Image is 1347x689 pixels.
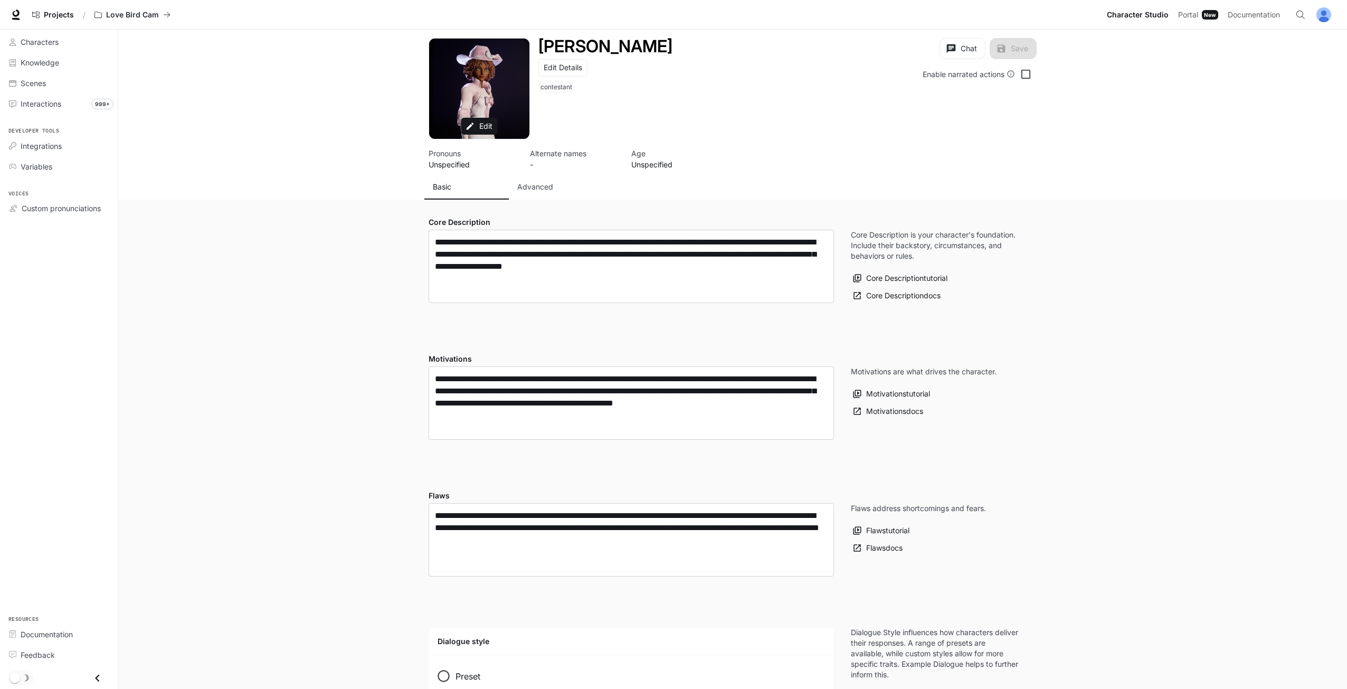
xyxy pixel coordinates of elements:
[530,148,619,159] p: Alternate names
[90,4,175,25] button: All workspaces
[429,148,517,159] p: Pronouns
[79,10,90,21] div: /
[4,137,113,155] a: Integrations
[4,157,113,176] a: Variables
[21,57,59,68] span: Knowledge
[1316,7,1331,22] img: User avatar
[538,59,587,77] button: Edit Details
[433,182,451,192] p: Basic
[4,646,113,664] a: Feedback
[1223,4,1288,25] a: Documentation
[27,4,79,25] a: Go to projects
[429,503,834,577] div: Flaws
[21,78,46,89] span: Scenes
[106,11,159,20] p: Love Bird Cam
[851,230,1020,261] p: Core Description is your character's foundation. Include their backstory, circumstances, and beha...
[1107,8,1169,22] span: Character Studio
[851,385,933,403] button: Motivationstutorial
[631,148,720,159] p: Age
[1313,4,1334,25] button: User avatar
[86,667,109,689] button: Close drawer
[631,148,720,170] button: Open character details dialog
[631,159,720,170] p: Unspecified
[44,11,74,20] span: Projects
[429,39,529,139] div: Avatar image
[456,670,480,683] span: Preset
[21,649,55,660] span: Feedback
[923,69,1015,80] div: Enable narrated actions
[21,98,61,109] span: Interactions
[429,217,834,228] h4: Core Description
[851,403,926,420] a: Motivationsdocs
[21,161,52,172] span: Variables
[538,81,576,93] span: contestant
[429,354,834,364] h4: Motivations
[21,36,59,48] span: Characters
[530,159,619,170] p: -
[21,140,62,152] span: Integrations
[438,636,825,647] h4: Dialogue style
[429,148,517,170] button: Open character details dialog
[851,366,997,377] p: Motivations are what drives the character.
[10,672,20,683] span: Dark mode toggle
[940,38,985,59] button: Chat
[461,118,498,135] button: Edit
[851,540,905,557] a: Flawsdocs
[851,503,986,514] p: Flaws address shortcomings and fears.
[851,287,943,305] a: Core Descriptiondocs
[851,522,912,540] button: Flawstutorial
[21,629,73,640] span: Documentation
[4,33,113,51] a: Characters
[538,81,576,98] button: Open character details dialog
[538,38,672,55] button: Open character details dialog
[429,39,529,139] button: Open character avatar dialog
[429,230,834,303] div: label
[1290,4,1311,25] button: Open Command Menu
[1202,10,1218,20] div: New
[4,625,113,644] a: Documentation
[1228,8,1280,22] span: Documentation
[851,627,1020,680] p: Dialogue Style influences how characters deliver their responses. A range of presets are availabl...
[538,36,672,56] h1: [PERSON_NAME]
[517,182,553,192] p: Advanced
[1178,8,1198,22] span: Portal
[4,74,113,92] a: Scenes
[22,203,101,214] span: Custom pronunciations
[530,148,619,170] button: Open character details dialog
[4,199,113,218] a: Custom pronunciations
[91,99,113,109] span: 999+
[540,83,572,91] p: contestant
[851,270,950,287] button: Core Descriptiontutorial
[1103,4,1173,25] a: Character Studio
[429,490,834,501] h4: Flaws
[4,95,113,113] a: Interactions
[4,53,113,72] a: Knowledge
[1174,4,1222,25] a: PortalNew
[429,159,517,170] p: Unspecified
